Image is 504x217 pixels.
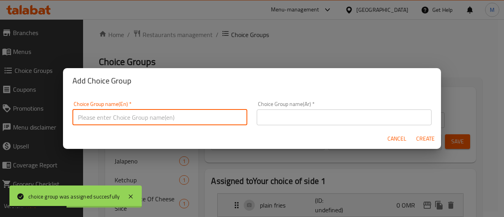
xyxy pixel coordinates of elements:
[416,134,435,144] span: Create
[413,132,438,146] button: Create
[387,134,406,144] span: Cancel
[28,192,120,201] div: choice group was assigned succesfully
[72,74,432,87] h2: Add Choice Group
[72,109,247,125] input: Please enter Choice Group name(en)
[384,132,409,146] button: Cancel
[257,109,432,125] input: Please enter Choice Group name(ar)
